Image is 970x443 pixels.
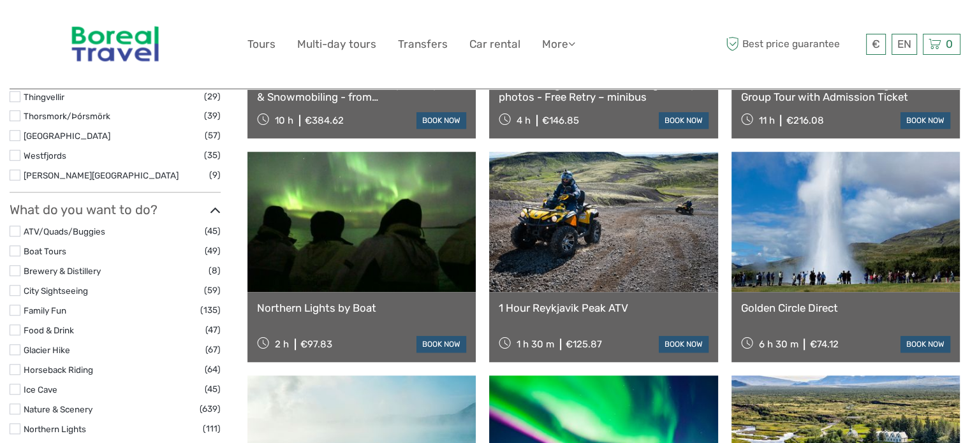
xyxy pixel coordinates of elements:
[205,128,221,143] span: (57)
[786,115,823,126] div: €216.08
[147,20,162,35] button: Open LiveChat chat widget
[209,263,221,278] span: (8)
[209,168,221,182] span: (9)
[24,266,101,276] a: Brewery & Distillery
[275,338,289,350] span: 2 h
[24,325,74,335] a: Food & Drink
[542,35,575,54] a: More
[24,111,110,121] a: Thorsmork/Þórsmörk
[24,365,93,375] a: Horseback Riding
[24,150,66,161] a: Westfjords
[499,301,708,314] a: 1 Hour Reykjavik Peak ATV
[275,115,293,126] span: 10 h
[900,336,950,352] a: book now
[758,115,774,126] span: 11 h
[499,78,708,104] a: Northern Lights w/Aurora Viking - free pro photos - Free Retry – minibus
[205,382,221,396] span: (45)
[203,421,221,436] span: (111)
[205,224,221,238] span: (45)
[63,10,168,79] img: 346-854fea8c-10b9-4d52-aacf-0976180d9f3a_logo_big.jpg
[10,202,221,217] h3: What do you want to do?
[900,112,950,129] a: book now
[944,38,955,50] span: 0
[205,362,221,377] span: (64)
[200,402,221,416] span: (639)
[24,305,66,316] a: Family Fun
[204,89,221,104] span: (29)
[257,78,466,104] a: Pearl Tour - Golden Circle Super Jeep Tour & Snowmobiling - from [GEOGRAPHIC_DATA]
[659,112,709,129] a: book now
[416,112,466,129] a: book now
[24,246,66,256] a: Boat Tours
[200,303,221,317] span: (135)
[892,34,917,55] div: EN
[24,345,70,355] a: Glacier Hike
[741,301,950,314] a: Golden Circle Direct
[205,243,221,258] span: (49)
[24,92,64,102] a: Thingvellir
[398,35,448,54] a: Transfers
[517,338,554,350] span: 1 h 30 m
[723,34,863,55] span: Best price guarantee
[542,115,579,126] div: €146.85
[566,338,602,350] div: €125.87
[24,131,110,141] a: [GEOGRAPHIC_DATA]
[659,336,709,352] a: book now
[24,404,92,414] a: Nature & Scenery
[300,338,332,350] div: €97.83
[247,35,276,54] a: Tours
[24,170,179,180] a: [PERSON_NAME][GEOGRAPHIC_DATA]
[205,323,221,337] span: (47)
[758,338,798,350] span: 6 h 30 m
[18,22,144,33] p: We're away right now. Please check back later!
[257,301,466,314] a: Northern Lights by Boat
[517,115,531,126] span: 4 h
[872,38,880,50] span: €
[24,424,86,434] a: Northern Lights
[469,35,520,54] a: Car rental
[297,35,376,54] a: Multi-day tours
[204,108,221,123] span: (39)
[416,336,466,352] a: book now
[741,78,950,104] a: Golden Circle, Kerid & Blue Lagoon Small Group Tour with Admission Ticket
[204,148,221,163] span: (35)
[809,338,838,350] div: €74.12
[205,342,221,357] span: (67)
[305,115,344,126] div: €384.62
[24,286,88,296] a: City Sightseeing
[24,384,57,395] a: Ice Cave
[24,226,105,236] a: ATV/Quads/Buggies
[204,283,221,298] span: (59)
